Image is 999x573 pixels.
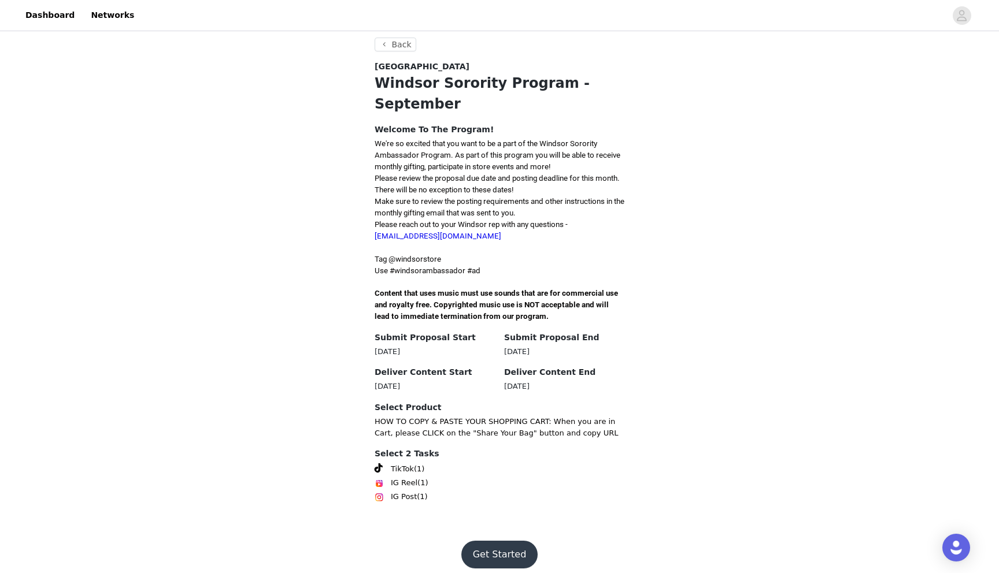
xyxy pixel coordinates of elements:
[375,255,441,263] span: Tag @windsorstore
[375,401,624,414] h4: Select Product
[375,332,495,344] h4: Submit Proposal Start
[375,139,620,171] span: We're so excited that you want to be a part of the Windsor Sorority Ambassador Program. As part o...
[942,534,970,561] div: Open Intercom Messenger
[375,479,384,488] img: Instagram Reels Icon
[375,266,480,275] span: Use #windsorambassador #ad
[375,416,624,438] p: HOW TO COPY & PASTE YOUR SHOPPING CART: When you are in Cart, please CLICK on the "Share Your Bag...
[504,332,624,344] h4: Submit Proposal End
[84,2,141,28] a: Networks
[375,381,495,392] div: [DATE]
[375,232,501,240] a: [EMAIL_ADDRESS][DOMAIN_NAME]
[375,174,620,194] span: Please review the proposal due date and posting deadline for this month. There will be no excepti...
[956,6,967,25] div: avatar
[504,346,624,358] div: [DATE]
[375,289,620,321] span: Content that uses music must use sounds that are for commercial use and royalty free. Copyrighted...
[417,477,428,489] span: (1)
[414,463,424,475] span: (1)
[375,197,624,217] span: Make sure to review the posting requirements and other instructions in the monthly gifting email ...
[375,366,495,378] h4: Deliver Content Start
[375,124,624,136] h4: Welcome To The Program!
[375,346,495,358] div: [DATE]
[391,477,417,489] span: IG Reel
[391,463,414,475] span: TikTok
[18,2,82,28] a: Dashboard
[391,491,417,503] span: IG Post
[375,73,624,114] h1: Windsor Sorority Program - September
[375,220,568,240] span: Please reach out to your Windsor rep with any questions -
[375,38,416,51] button: Back
[375,61,469,73] span: [GEOGRAPHIC_DATA]
[504,381,624,392] div: [DATE]
[417,491,427,503] span: (1)
[375,493,384,502] img: Instagram Icon
[504,366,624,378] h4: Deliver Content End
[461,541,538,568] button: Get Started
[375,448,624,460] h4: Select 2 Tasks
